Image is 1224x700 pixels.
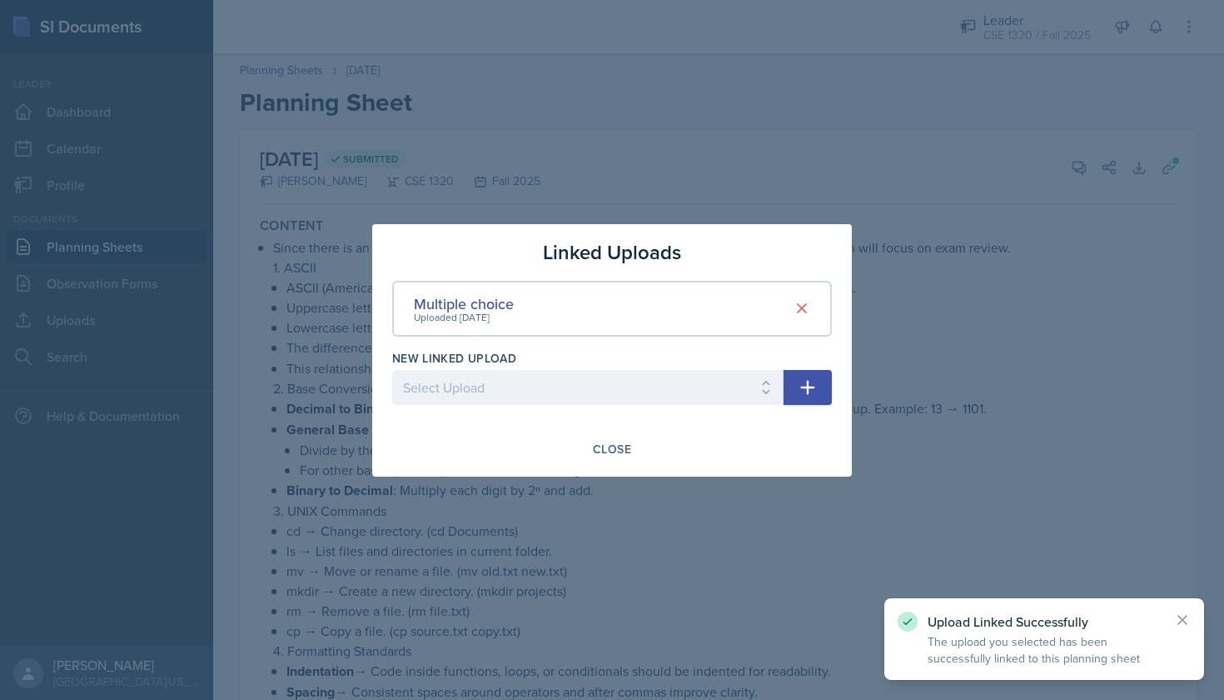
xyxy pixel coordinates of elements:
p: Upload Linked Successfully [928,613,1161,630]
div: Close [593,442,631,456]
div: Uploaded [DATE] [414,310,514,325]
label: New Linked Upload [392,350,516,367]
div: Multiple choice [414,292,514,315]
h3: Linked Uploads [543,237,681,267]
p: The upload you selected has been successfully linked to this planning sheet [928,633,1161,667]
button: Close [582,435,642,463]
